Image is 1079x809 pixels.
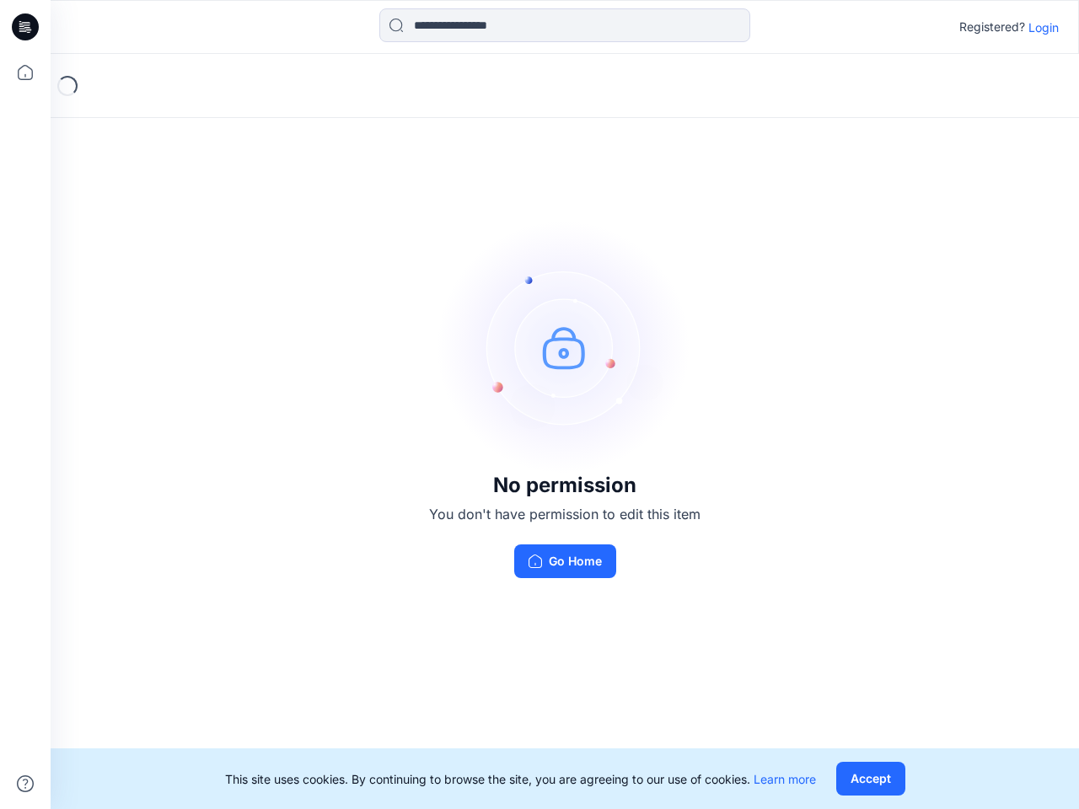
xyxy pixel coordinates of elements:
[1028,19,1059,36] p: Login
[438,221,691,474] img: no-perm.svg
[429,474,701,497] h3: No permission
[429,504,701,524] p: You don't have permission to edit this item
[959,17,1025,37] p: Registered?
[514,544,616,578] button: Go Home
[754,772,816,786] a: Learn more
[225,770,816,788] p: This site uses cookies. By continuing to browse the site, you are agreeing to our use of cookies.
[836,762,905,796] button: Accept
